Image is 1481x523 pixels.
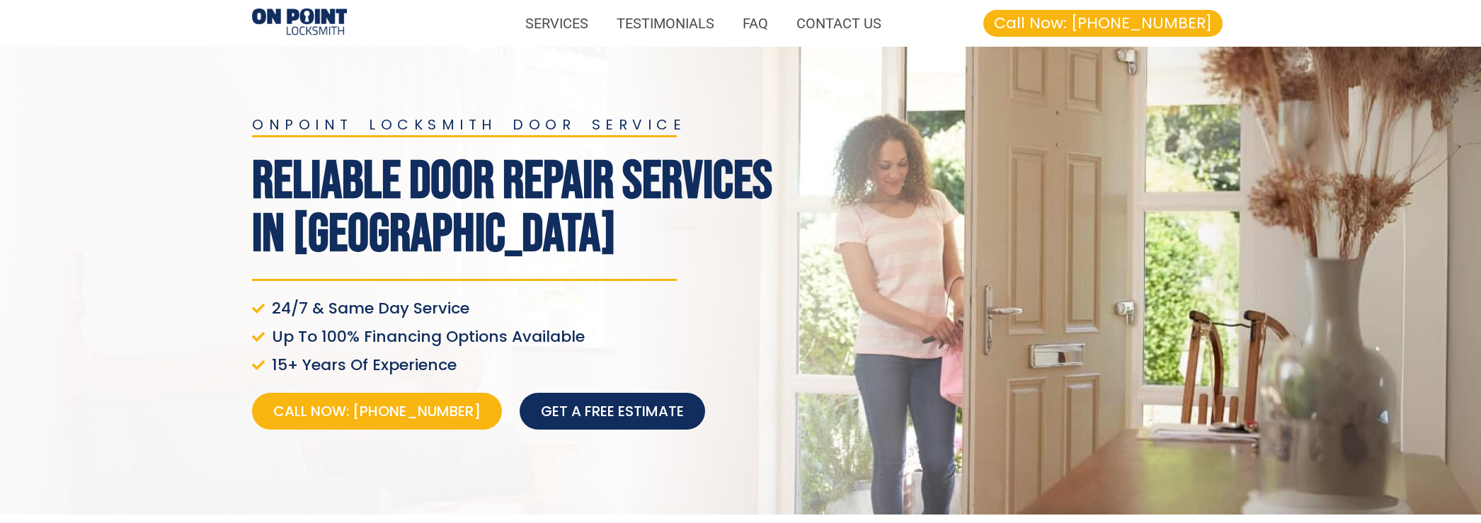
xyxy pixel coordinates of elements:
[994,16,1212,31] span: Call Now: [PHONE_NUMBER]
[361,7,896,40] nav: Menu
[268,327,585,347] span: Up To 100% Financing Options Available
[252,155,783,261] h1: Reliable Door Repair Services in [GEOGRAPHIC_DATA]
[602,7,728,40] a: TESTIMONIALS
[268,299,469,318] span: 24/7 & Same Day Service
[983,10,1223,37] a: Call Now: [PHONE_NUMBER]
[541,401,684,421] span: Get a free estimate
[273,401,481,421] span: Call Now: [PHONE_NUMBER]
[252,117,783,132] h2: onpoint locksmith door service
[252,8,347,38] img: Doors Repair General 1
[782,7,896,40] a: CONTACT US
[511,7,602,40] a: SERVICES
[252,393,502,430] a: Call Now: [PHONE_NUMBER]
[728,7,782,40] a: FAQ
[268,355,457,375] span: 15+ Years Of Experience
[520,393,705,430] a: Get a free estimate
